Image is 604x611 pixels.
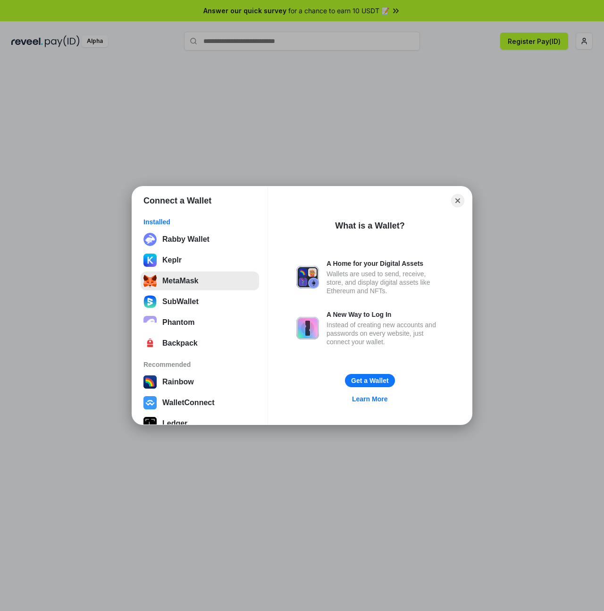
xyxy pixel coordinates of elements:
img: svg+xml,%3Csvg%20xmlns%3D%22http%3A%2F%2Fwww.w3.org%2F2000%2Fsvg%22%20width%3D%2228%22%20height%3... [143,417,157,430]
div: Phantom [162,318,194,327]
button: WalletConnect [141,393,259,412]
div: Ledger [162,419,187,428]
img: 4BxBxKvl5W07cAAAAASUVORK5CYII= [143,337,157,350]
div: A New Way to Log In [327,310,444,319]
div: Backpack [162,339,198,348]
div: Keplr [162,256,182,264]
button: Close [451,194,464,207]
img: svg+xml;base64,PHN2ZyB3aWR0aD0iMzIiIGhlaWdodD0iMzIiIHZpZXdCb3g9IjAgMCAzMiAzMiIgZmlsbD0ibm9uZSIgeG... [143,233,157,246]
div: What is a Wallet? [335,220,404,231]
button: MetaMask [141,272,259,290]
div: Rabby Wallet [162,235,210,244]
button: Keplr [141,251,259,270]
div: Recommended [143,360,256,369]
div: WalletConnect [162,399,215,407]
button: Get a Wallet [345,374,395,387]
div: Rainbow [162,378,194,386]
img: epq2vO3P5aLWl15yRS7Q49p1fHTx2Sgh99jU3kfXv7cnPATIVQHAx5oQs66JWv3SWEjHOsb3kKgmE5WNBxBId7C8gm8wEgOvz... [143,316,157,329]
img: svg+xml;base64,PHN2ZyB3aWR0aD0iMzUiIGhlaWdodD0iMzQiIHZpZXdCb3g9IjAgMCAzNSAzNCIgZmlsbD0ibm9uZSIgeG... [143,274,157,288]
img: svg+xml,%3Csvg%20xmlns%3D%22http%3A%2F%2Fwww.w3.org%2F2000%2Fsvg%22%20fill%3D%22none%22%20viewBox... [296,317,319,339]
img: ByMCUfJCc2WaAAAAAElFTkSuQmCC [143,254,157,267]
img: svg+xml;base64,PHN2ZyB3aWR0aD0iMTYwIiBoZWlnaHQ9IjE2MCIgZmlsbD0ibm9uZSIgeG1sbnM9Imh0dHA6Ly93d3cudz... [143,295,157,308]
button: Phantom [141,313,259,332]
div: Wallets are used to send, receive, store, and display digital assets like Ethereum and NFTs. [327,270,444,295]
h1: Connect a Wallet [143,195,211,206]
div: MetaMask [162,277,198,285]
button: SubWallet [141,292,259,311]
div: SubWallet [162,297,199,306]
button: Backpack [141,334,259,353]
div: Get a Wallet [351,376,389,385]
img: svg+xml,%3Csvg%20xmlns%3D%22http%3A%2F%2Fwww.w3.org%2F2000%2Fsvg%22%20fill%3D%22none%22%20viewBox... [296,266,319,289]
div: Learn More [352,395,387,403]
img: svg+xml,%3Csvg%20width%3D%22120%22%20height%3D%22120%22%20viewBox%3D%220%200%20120%20120%22%20fil... [143,375,157,389]
img: svg+xml,%3Csvg%20width%3D%2228%22%20height%3D%2228%22%20viewBox%3D%220%200%2028%2028%22%20fill%3D... [143,396,157,409]
div: A Home for your Digital Assets [327,259,444,268]
div: Instead of creating new accounts and passwords on every website, just connect your wallet. [327,321,444,346]
div: Installed [143,218,256,226]
button: Rainbow [141,373,259,391]
button: Ledger [141,414,259,433]
a: Learn More [346,393,393,405]
button: Rabby Wallet [141,230,259,249]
